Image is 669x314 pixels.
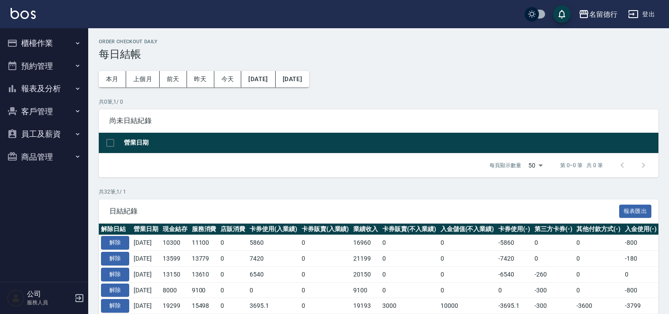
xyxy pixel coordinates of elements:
button: [DATE] [241,71,275,87]
th: 營業日期 [131,224,161,235]
td: 13779 [190,251,219,267]
td: 13610 [190,266,219,282]
td: 0 [574,251,623,267]
td: 0 [574,235,623,251]
td: 0 [299,266,351,282]
button: 預約管理 [4,55,85,78]
button: 本月 [99,71,126,87]
h5: 公司 [27,290,72,299]
button: 商品管理 [4,146,85,168]
button: 客戶管理 [4,100,85,123]
th: 其他付款方式(-) [574,224,623,235]
td: -3695.1 [496,298,532,314]
td: [DATE] [131,282,161,298]
td: 0 [218,235,247,251]
td: 21199 [351,251,380,267]
th: 營業日期 [122,133,658,153]
th: 店販消費 [218,224,247,235]
td: 0 [299,235,351,251]
td: -300 [532,298,575,314]
td: 6540 [247,266,299,282]
td: 0 [380,266,438,282]
td: 3695.1 [247,298,299,314]
button: 解除 [101,299,129,313]
td: 10300 [161,235,190,251]
td: 9100 [190,282,219,298]
button: 解除 [101,268,129,281]
td: 20150 [351,266,380,282]
td: 8000 [161,282,190,298]
td: 19193 [351,298,380,314]
td: 0 [247,282,299,298]
button: 今天 [214,71,242,87]
button: 解除 [101,284,129,297]
td: -3600 [574,298,623,314]
td: 5860 [247,235,299,251]
td: 13150 [161,266,190,282]
td: 0 [438,235,497,251]
td: -800 [623,282,659,298]
button: 報表及分析 [4,77,85,100]
td: 0 [299,251,351,267]
td: 9100 [351,282,380,298]
button: save [553,5,571,23]
td: 0 [218,282,247,298]
td: -180 [623,251,659,267]
td: 0 [380,282,438,298]
img: Logo [11,8,36,19]
th: 入金儲值(不入業績) [438,224,497,235]
div: 名留德行 [589,9,617,20]
th: 現金結存 [161,224,190,235]
td: [DATE] [131,235,161,251]
td: 0 [299,282,351,298]
td: 16960 [351,235,380,251]
td: 0 [380,251,438,267]
td: -800 [623,235,659,251]
img: Person [7,289,25,307]
td: [DATE] [131,266,161,282]
th: 卡券販賣(入業績) [299,224,351,235]
h2: Order checkout daily [99,39,658,45]
button: 名留德行 [575,5,621,23]
td: -300 [532,282,575,298]
td: 0 [532,251,575,267]
p: 每頁顯示數量 [490,161,521,169]
td: 19299 [161,298,190,314]
button: 報表匯出 [619,205,652,218]
td: [DATE] [131,251,161,267]
td: 0 [574,266,623,282]
th: 卡券使用(入業績) [247,224,299,235]
th: 卡券販賣(不入業績) [380,224,438,235]
td: 0 [438,282,497,298]
td: 10000 [438,298,497,314]
th: 服務消費 [190,224,219,235]
td: 0 [438,266,497,282]
td: -3799 [623,298,659,314]
td: 0 [380,235,438,251]
div: 50 [525,153,546,177]
button: [DATE] [276,71,309,87]
td: 0 [299,298,351,314]
a: 報表匯出 [619,206,652,215]
td: 0 [623,266,659,282]
td: 0 [532,235,575,251]
td: 13599 [161,251,190,267]
td: [DATE] [131,298,161,314]
td: 0 [218,298,247,314]
span: 日結紀錄 [109,207,619,216]
td: -5860 [496,235,532,251]
button: 員工及薪資 [4,123,85,146]
td: 0 [438,251,497,267]
td: 7420 [247,251,299,267]
p: 第 0–0 筆 共 0 筆 [560,161,603,169]
th: 解除日結 [99,224,131,235]
p: 服務人員 [27,299,72,307]
button: 櫃檯作業 [4,32,85,55]
th: 入金使用(-) [623,224,659,235]
td: -7420 [496,251,532,267]
th: 業績收入 [351,224,380,235]
th: 第三方卡券(-) [532,224,575,235]
button: 登出 [624,6,658,22]
span: 尚未日結紀錄 [109,116,648,125]
p: 共 0 筆, 1 / 0 [99,98,658,106]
